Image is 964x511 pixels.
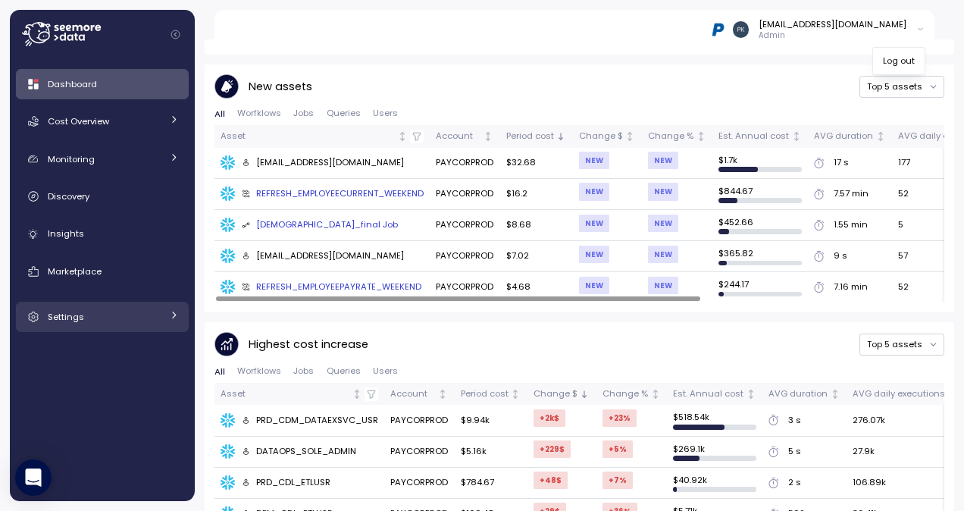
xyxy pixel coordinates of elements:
[834,156,849,170] div: 17 s
[237,367,281,375] span: Worfklows
[712,272,808,303] td: $ 244.17
[648,215,678,232] div: NEW
[650,389,661,400] div: Not sorted
[642,125,712,147] th: Change %Not sorted
[579,215,609,232] div: NEW
[214,125,430,147] th: AssetNot sorted
[16,69,189,99] a: Dashboard
[788,445,801,459] div: 5 s
[556,131,566,142] div: Sorted descending
[499,148,572,179] td: $32.68
[834,249,847,263] div: 9 s
[534,440,571,458] div: +229 $
[483,131,493,142] div: Not sorted
[596,383,667,405] th: Change %Not sorted
[242,281,422,294] div: REFRESH_EMPLOYEEPAYRATE_WEEKEND
[712,179,808,210] td: $ 844.67
[602,387,648,401] div: Change %
[534,472,568,489] div: +48 $
[718,130,789,143] div: Est. Annual cost
[673,387,743,401] div: Est. Annual cost
[579,183,609,200] div: NEW
[534,387,577,401] div: Change $
[430,148,499,179] td: PAYCORPROD
[602,440,633,458] div: +5 %
[48,311,84,323] span: Settings
[499,179,572,210] td: $16.2
[430,125,499,147] th: AccountNot sorted
[454,437,527,468] td: $5.16k
[746,389,756,400] div: Not sorted
[853,387,945,401] div: AVG daily executions
[454,468,527,499] td: $784.67
[384,437,454,468] td: PAYCORPROD
[579,277,609,294] div: NEW
[648,152,678,169] div: NEW
[875,131,886,142] div: Not sorted
[430,272,499,303] td: PAYCORPROD
[788,414,801,428] div: 3 s
[437,389,448,400] div: Not sorted
[579,246,609,263] div: NEW
[847,383,964,405] th: AVG daily executionsNot sorted
[15,459,52,496] div: Open Intercom Messenger
[499,241,572,272] td: $7.02
[834,281,868,294] div: 7.16 min
[16,302,189,332] a: Settings
[791,131,802,142] div: Not sorted
[48,78,97,90] span: Dashboard
[242,445,357,459] div: DATAOPS_SOLE_ADMIN
[712,210,808,241] td: $ 452.66
[390,387,435,401] div: Account
[221,130,396,143] div: Asset
[712,148,808,179] td: $ 1.7k
[667,405,762,436] td: $ 518.54k
[48,265,102,277] span: Marketplace
[510,389,521,400] div: Not sorted
[499,210,572,241] td: $8.68
[527,383,596,405] th: Change $Sorted descending
[242,414,379,428] div: PRD_CDM_DATAEXSVC_USR
[762,383,847,405] th: AVG durationNot sorted
[572,125,641,147] th: Change $Not sorted
[48,153,95,165] span: Monitoring
[499,125,572,147] th: Period costSorted descending
[384,383,454,405] th: AccountNot sorted
[384,405,454,436] td: PAYCORPROD
[48,227,84,240] span: Insights
[214,383,384,405] th: AssetNot sorted
[667,383,762,405] th: Est. Annual costNot sorted
[242,218,399,232] div: [DEMOGRAPHIC_DATA]_final Job
[48,190,89,202] span: Discovery
[759,18,906,30] div: [EMAIL_ADDRESS][DOMAIN_NAME]
[221,280,424,295] a: REFRESH_EMPLOYEEPAYRATE_WEEKEND
[221,187,424,202] a: REFRESH_EMPLOYEECURRENT_WEEKEND
[579,130,623,143] div: Change $
[237,109,281,118] span: Worfklows
[648,246,678,263] div: NEW
[454,383,527,405] th: Period costNot sorted
[293,109,314,118] span: Jobs
[214,368,225,376] span: All
[883,55,915,68] div: Log out
[506,130,554,143] div: Period cost
[242,249,405,263] div: [EMAIL_ADDRESS][DOMAIN_NAME]
[788,476,801,490] div: 2 s
[667,437,762,468] td: $ 269.1k
[859,334,944,356] button: Top 5 assets
[48,115,109,127] span: Cost Overview
[430,210,499,241] td: PAYCORPROD
[847,468,964,499] td: 106.89k
[847,437,964,468] td: 27.9k
[499,272,572,303] td: $4.68
[249,336,368,353] p: Highest cost increase
[602,472,633,489] div: +7 %
[384,468,454,499] td: PAYCORPROD
[16,106,189,136] a: Cost Overview
[430,179,499,210] td: PAYCORPROD
[327,109,361,118] span: Queries
[352,389,362,400] div: Not sorted
[648,183,678,200] div: NEW
[16,144,189,174] a: Monitoring
[461,387,509,401] div: Period cost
